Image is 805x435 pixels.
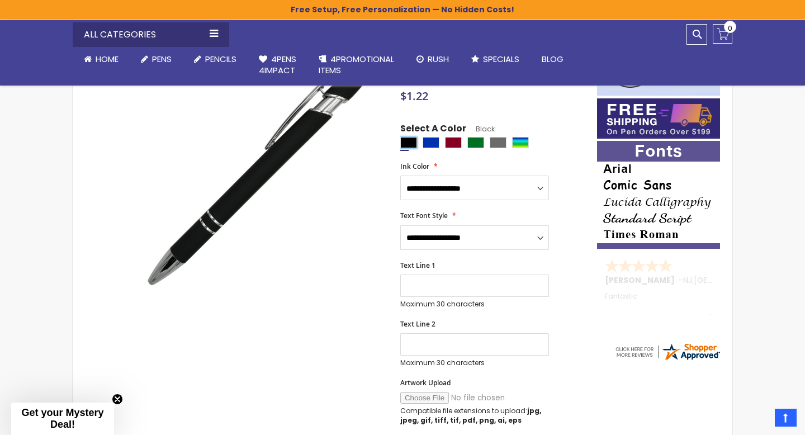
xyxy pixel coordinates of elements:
[400,300,549,309] p: Maximum 30 characters
[400,88,428,103] span: $1.22
[728,23,732,34] span: 0
[445,137,462,148] div: Burgundy
[423,137,439,148] div: Blue
[112,394,123,405] button: Close teaser
[400,358,549,367] p: Maximum 30 characters
[531,47,575,72] a: Blog
[467,137,484,148] div: Green
[11,403,114,435] div: Get your Mystery Deal!Close teaser
[205,53,236,65] span: Pencils
[679,275,776,286] span: - ,
[605,292,713,316] div: Fantastic
[400,406,541,424] strong: jpg, jpeg, gif, tiff, tif, pdf, png, ai, eps
[248,47,307,83] a: 4Pens4impact
[21,407,103,430] span: Get your Mystery Deal!
[96,53,119,65] span: Home
[400,211,448,220] span: Text Font Style
[400,378,451,387] span: Artwork Upload
[542,53,563,65] span: Blog
[319,53,394,76] span: 4PROMOTIONAL ITEMS
[512,137,529,148] div: Assorted
[183,47,248,72] a: Pencils
[405,47,460,72] a: Rush
[73,47,130,72] a: Home
[259,53,296,76] span: 4Pens 4impact
[400,406,549,424] p: Compatible file extensions to upload:
[130,47,385,302] img: regal_rubber_black_1_1.jpg
[466,124,495,134] span: Black
[130,47,183,72] a: Pens
[614,342,721,362] img: 4pens.com widget logo
[73,22,229,47] div: All Categories
[597,141,720,249] img: font-personalization-examples
[400,261,435,270] span: Text Line 1
[307,47,405,83] a: 4PROMOTIONALITEMS
[483,53,519,65] span: Specials
[490,137,506,148] div: Grey
[428,53,449,65] span: Rush
[605,275,679,286] span: [PERSON_NAME]
[400,137,417,148] div: Black
[683,275,692,286] span: NJ
[694,275,776,286] span: [GEOGRAPHIC_DATA]
[713,24,732,44] a: 0
[597,98,720,139] img: Free shipping on orders over $199
[400,77,431,87] span: In stock
[152,53,172,65] span: Pens
[400,122,466,138] span: Select A Color
[400,162,429,171] span: Ink Color
[400,319,435,329] span: Text Line 2
[460,47,531,72] a: Specials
